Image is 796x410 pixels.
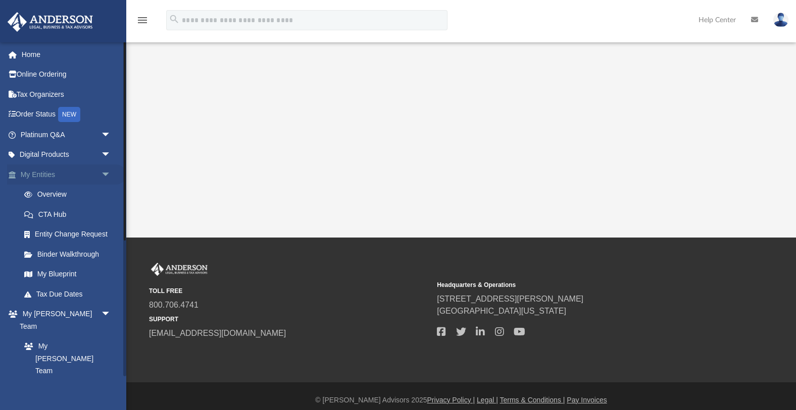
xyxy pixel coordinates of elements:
a: [GEOGRAPHIC_DATA][US_STATE] [437,307,566,315]
i: menu [136,14,148,26]
a: CTA Hub [14,204,126,224]
i: search [169,14,180,25]
a: Entity Change Request [14,224,126,245]
small: Headquarters & Operations [437,280,718,289]
a: Tax Due Dates [14,284,126,304]
small: SUPPORT [149,315,430,324]
div: © [PERSON_NAME] Advisors 2025 [126,395,796,405]
a: My [PERSON_NAME] Teamarrow_drop_down [7,304,121,336]
a: [STREET_ADDRESS][PERSON_NAME] [437,295,583,303]
span: arrow_drop_down [101,145,121,165]
span: arrow_drop_down [101,125,121,145]
a: Home [7,44,126,65]
a: Platinum Q&Aarrow_drop_down [7,125,126,145]
a: Terms & Conditions | [500,396,565,404]
a: Order StatusNEW [7,104,126,125]
a: Pay Invoices [567,396,607,404]
a: menu [136,19,148,26]
a: My Blueprint [14,264,121,284]
a: Digital Productsarrow_drop_down [7,145,126,165]
span: arrow_drop_down [101,164,121,185]
a: Binder Walkthrough [14,244,126,264]
img: Anderson Advisors Platinum Portal [5,12,96,32]
img: User Pic [773,13,788,27]
img: Anderson Advisors Platinum Portal [149,263,210,276]
a: 800.706.4741 [149,301,198,309]
a: [EMAIL_ADDRESS][DOMAIN_NAME] [149,329,286,337]
a: Legal | [477,396,498,404]
a: Overview [14,185,126,205]
a: Tax Organizers [7,84,126,104]
small: TOLL FREE [149,286,430,296]
a: Online Ordering [7,65,126,85]
a: My Entitiesarrow_drop_down [7,164,126,185]
span: arrow_drop_down [101,304,121,325]
a: My [PERSON_NAME] Team [14,336,116,381]
a: Privacy Policy | [427,396,475,404]
div: NEW [58,107,80,122]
